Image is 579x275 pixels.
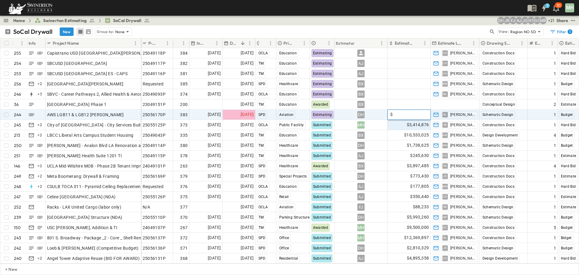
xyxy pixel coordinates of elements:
button: Sort [415,40,421,46]
span: Healthcare [279,143,298,148]
span: 373 [180,122,188,128]
p: 246 [14,91,21,97]
span: 1 [554,153,556,159]
span: [DATE] [241,132,254,139]
nav: breadcrumbs [13,18,153,24]
span: Education [279,102,297,107]
span: Healthcare [279,154,298,158]
div: # [12,38,27,48]
span: [DATE] [241,152,254,159]
span: SBCUSD [GEOGRAPHIC_DATA] ES - CAPS [47,71,128,77]
p: None [115,29,125,35]
span: Submitted [313,143,331,148]
button: Menu [246,40,253,47]
span: $177,805 [410,183,429,190]
span: [PERSON_NAME] [450,51,475,56]
span: Requested [143,184,164,190]
span: Construction Docs [482,72,515,76]
span: [DATE] [208,80,221,87]
p: Estimate Lead [438,40,462,46]
span: [DATE] [241,111,254,118]
button: Menu [164,40,171,47]
span: Public Facility [279,123,304,127]
span: 1 [554,112,556,118]
p: 254 [14,60,21,66]
div: Daryll Hayward (daryll.hayward@swinerton.com) [497,17,505,24]
span: [PERSON_NAME] [450,184,475,189]
span: [PERSON_NAME] - Avalon Blvd LA Renovation and Addition [47,142,164,149]
span: 25056170P [143,112,166,118]
span: [DATE] [208,60,221,67]
div: MH [357,121,365,129]
span: Education [279,61,297,66]
span: 1 [554,122,556,128]
span: TM [258,133,264,137]
span: CSULB TOCA 011 - Pyramid Ceiling Replacement [47,184,143,190]
span: RL [443,114,447,115]
div: BX [357,80,365,88]
span: [PERSON_NAME] [450,143,475,148]
span: [DATE] [208,152,221,159]
button: Sort [542,40,549,46]
span: YK [443,166,447,166]
div: MH [565,3,574,12]
span: $3,414,876 [407,121,429,128]
p: 248 [14,184,21,190]
span: [DATE] [241,142,254,149]
span: Meta Boomerang: Drywall & Framing [47,173,119,179]
span: [PERSON_NAME] [450,82,475,86]
div: BX [357,101,365,108]
p: Due Date [230,40,238,46]
div: Estimator [335,38,388,48]
p: 249 [14,173,21,179]
span: [DATE] [208,132,221,139]
span: Construction Docs [482,123,515,127]
span: 384 [180,50,188,56]
button: Menu [132,40,139,47]
span: $10,533,025 [404,132,429,139]
div: Share [556,18,568,24]
button: Sort [157,40,164,46]
span: Schematic Design [482,82,514,86]
span: [PERSON_NAME] [450,61,475,66]
div: Jorge Garcia (jorgarcia@swinerton.com) [521,17,529,24]
span: 1 [554,142,556,149]
span: [DATE] [241,70,254,77]
span: Hard Bid [561,61,576,66]
span: OCLA [258,92,268,96]
span: Construction Docs [482,92,515,96]
span: Budget [561,143,573,148]
span: [PERSON_NAME] [450,133,475,138]
p: Primary Market [283,40,293,46]
span: [PERSON_NAME] Health Suite 1201 TI [47,153,122,159]
span: Estimating [313,61,332,66]
span: [PERSON_NAME] [450,174,475,179]
a: SoCal Drywall [105,18,150,24]
span: TM [258,61,264,66]
p: 255 [14,50,21,56]
button: Menu [180,40,187,47]
span: 25055125P [143,122,166,128]
p: 250 [14,142,22,149]
span: Design Development [482,133,518,137]
span: [PERSON_NAME] [450,71,475,76]
p: 244 [14,112,21,118]
span: Construction Docs [482,61,515,66]
button: Menu [470,40,477,47]
span: Education [279,72,297,76]
span: Construction Docs [482,184,515,189]
span: Construction Docs [482,174,515,178]
span: Awarded [313,102,328,107]
a: Home [13,18,25,24]
p: Project Name [53,40,79,46]
span: [DATE] [241,50,254,56]
span: 25049116P [143,71,166,77]
button: kanban view [84,28,92,35]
